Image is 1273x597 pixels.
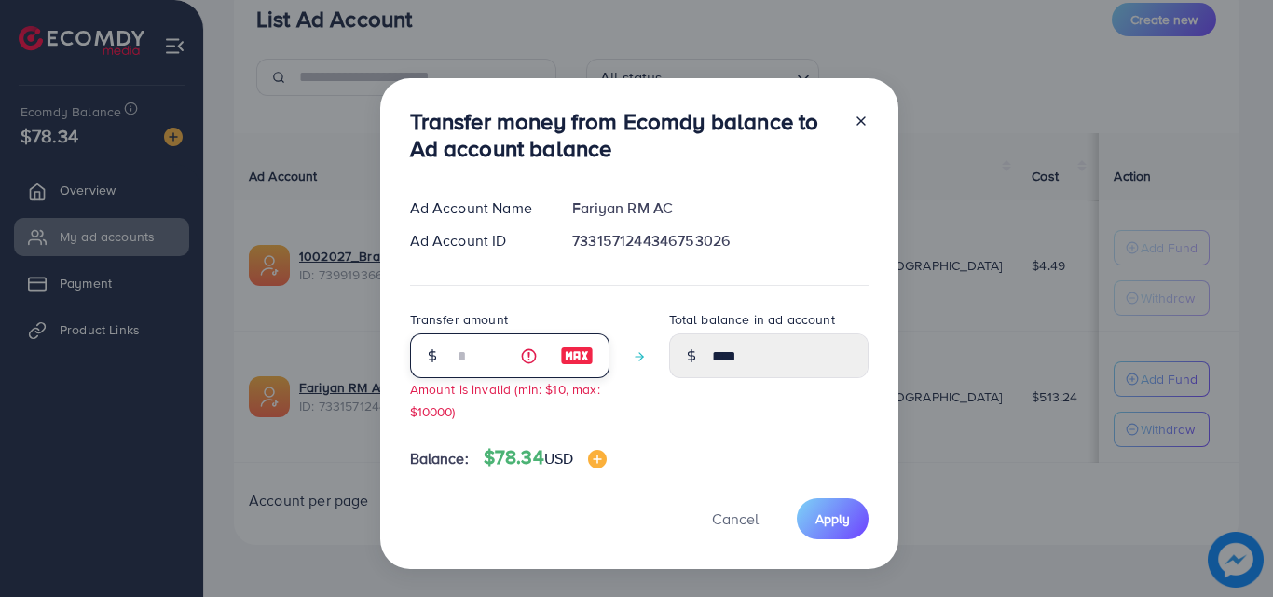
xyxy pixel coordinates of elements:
[544,448,573,468] span: USD
[410,108,839,162] h3: Transfer money from Ecomdy balance to Ad account balance
[689,498,782,538] button: Cancel
[588,450,607,468] img: image
[669,310,835,329] label: Total balance in ad account
[395,197,558,219] div: Ad Account Name
[712,509,759,529] span: Cancel
[395,230,558,251] div: Ad Account ID
[410,380,600,419] small: Amount is invalid (min: $10, max: $10000)
[560,345,594,367] img: image
[484,446,607,469] h4: $78.34
[557,230,883,251] div: 7331571244346753026
[557,197,883,219] div: Fariyan RM AC
[797,498,869,538] button: Apply
[815,509,850,528] span: Apply
[410,310,508,329] label: Transfer amount
[410,448,469,469] span: Balance:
